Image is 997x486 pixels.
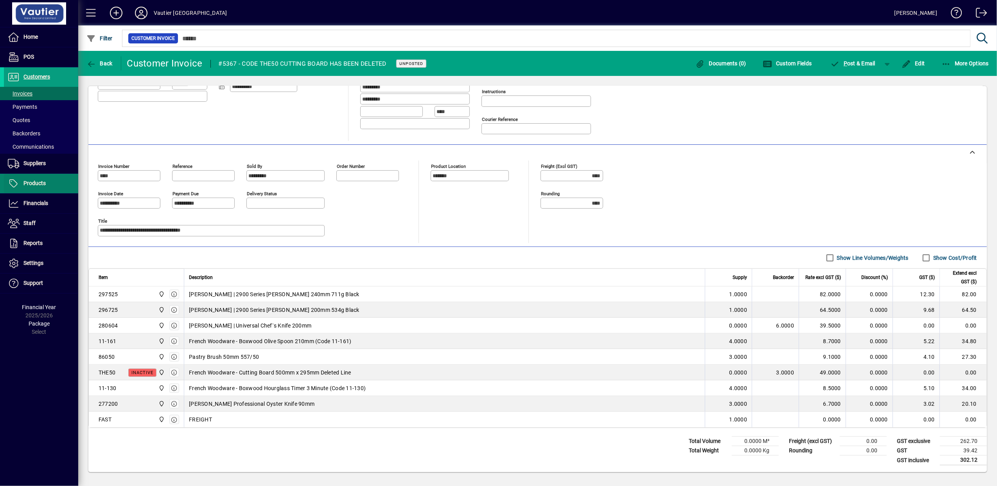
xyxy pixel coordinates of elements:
div: 8.5000 [804,384,841,392]
span: Pastry Brush 50mm 557/50 [189,353,259,361]
td: GST exclusive [893,437,940,446]
td: 27.30 [940,349,986,365]
span: [PERSON_NAME] | Universal Chef`s Knife 200mm [189,322,311,329]
span: [PERSON_NAME] | 2900 Series [PERSON_NAME] 240mm 711g Black [189,290,359,298]
span: Edit [902,60,925,67]
div: 6.7000 [804,400,841,408]
span: ost & Email [830,60,876,67]
div: 296725 [99,306,118,314]
span: Home [23,34,38,40]
button: Add [104,6,129,20]
td: Rounding [785,446,840,455]
span: 3.0000 [776,369,794,376]
button: Edit [900,56,927,70]
a: Backorders [4,127,78,140]
a: Invoices [4,87,78,100]
a: Support [4,274,78,293]
td: 302.12 [940,455,987,465]
label: Show Line Volumes/Weights [835,254,909,262]
div: [PERSON_NAME] [895,7,937,19]
mat-label: Product location [431,164,466,169]
td: Total Volume [685,437,732,446]
mat-label: Title [98,218,107,224]
span: Suppliers [23,160,46,166]
div: 49.0000 [804,369,841,376]
span: P [844,60,847,67]
span: Settings [23,260,43,266]
span: POS [23,54,34,60]
td: 0.0000 [846,365,893,380]
td: 0.0000 [846,286,893,302]
span: Support [23,280,43,286]
a: Logout [970,2,987,27]
div: 280604 [99,322,118,329]
span: Rate excl GST ($) [805,273,841,282]
td: 3.02 [893,396,940,412]
span: Central [156,415,165,424]
td: 0.0000 M³ [732,437,779,446]
a: Reports [4,234,78,253]
a: Payments [4,100,78,113]
span: Backorders [8,130,40,137]
td: 0.00 [940,412,986,427]
label: Show Cost/Profit [932,254,977,262]
button: Documents (0) [693,56,748,70]
span: 4.0000 [729,337,747,345]
span: 1.0000 [729,416,747,423]
app-page-header-button: Back [78,56,121,70]
span: 1.0000 [729,290,747,298]
span: FREIGHT [189,416,212,423]
td: 0.0000 [846,333,893,349]
div: 297525 [99,290,118,298]
a: Products [4,174,78,193]
td: Total Weight [685,446,732,455]
span: Products [23,180,46,186]
mat-label: Freight (excl GST) [541,164,577,169]
div: FAST [99,416,111,423]
div: 277200 [99,400,118,408]
div: Customer Invoice [127,57,203,70]
span: [PERSON_NAME] | 2900 Series [PERSON_NAME] 200mm 534g Black [189,306,359,314]
span: Central [156,368,165,377]
td: GST [893,446,940,455]
span: Payments [8,104,37,110]
button: Profile [129,6,154,20]
span: Item [99,273,108,282]
span: Staff [23,220,36,226]
mat-label: Invoice number [98,164,129,169]
span: 0.0000 [729,369,747,376]
td: 0.0000 Kg [732,446,779,455]
mat-label: Courier Reference [482,117,518,122]
span: Filter [86,35,113,41]
td: 34.80 [940,333,986,349]
td: 0.0000 [846,302,893,318]
a: Staff [4,214,78,233]
span: [PERSON_NAME] Professional Oyster Knife 90mm [189,400,314,408]
span: Central [156,306,165,314]
div: THE50 [99,369,115,376]
span: Documents (0) [695,60,746,67]
span: Description [189,273,213,282]
span: GST ($) [919,273,935,282]
td: 0.0000 [846,318,893,333]
div: 39.5000 [804,322,841,329]
td: 0.00 [893,412,940,427]
span: 1.0000 [729,306,747,314]
a: Communications [4,140,78,153]
a: Financials [4,194,78,213]
span: French Woodware - Boxwood Olive Spoon 210mm (Code 11-161) [189,337,351,345]
a: Suppliers [4,154,78,173]
td: 82.00 [940,286,986,302]
td: 0.00 [893,365,940,380]
span: Central [156,321,165,330]
td: 0.0000 [846,380,893,396]
td: 0.0000 [846,349,893,365]
span: Package [29,320,50,327]
span: Customer Invoice [131,34,175,42]
a: Home [4,27,78,47]
td: 0.00 [940,318,986,333]
mat-label: Instructions [482,89,506,94]
mat-label: Invoice date [98,191,123,196]
td: 12.30 [893,286,940,302]
button: Custom Fields [761,56,814,70]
